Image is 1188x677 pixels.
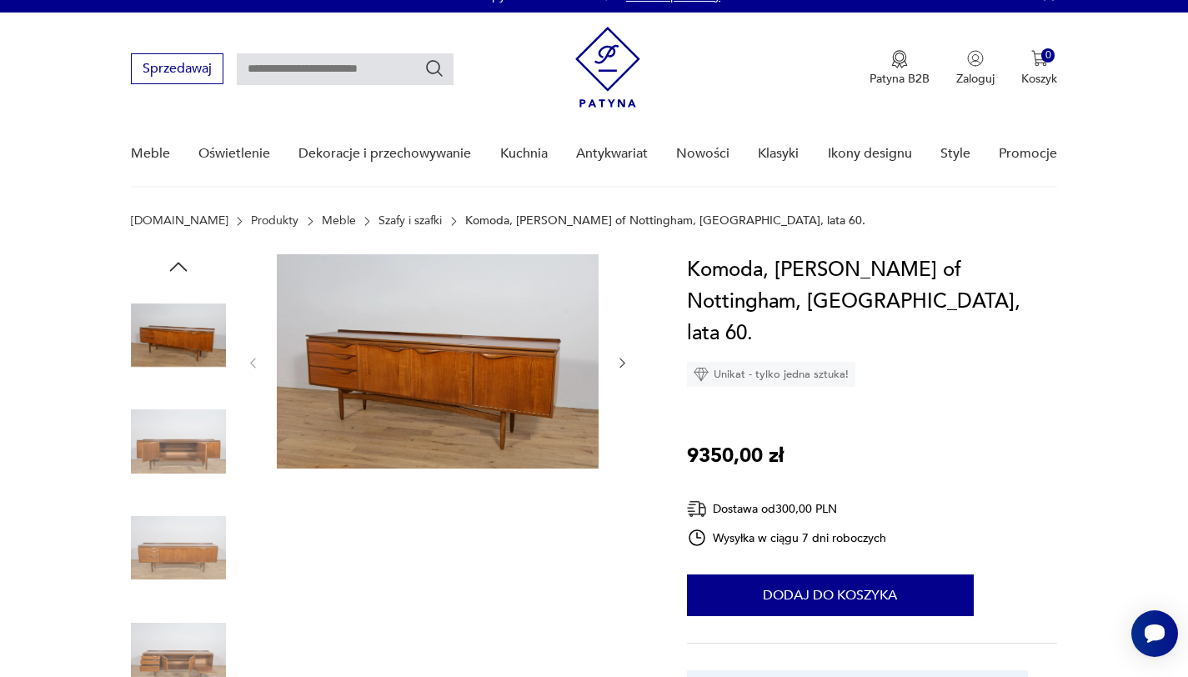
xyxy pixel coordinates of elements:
[131,214,228,228] a: [DOMAIN_NAME]
[251,214,298,228] a: Produkty
[891,50,908,68] img: Ikona medalu
[999,122,1057,186] a: Promocje
[687,499,707,519] img: Ikona dostawy
[1021,71,1057,87] p: Koszyk
[500,122,548,186] a: Kuchnia
[131,64,223,76] a: Sprzedawaj
[687,574,974,616] button: Dodaj do koszyka
[694,367,709,382] img: Ikona diamentu
[687,362,855,387] div: Unikat - tylko jedna sztuka!
[967,50,984,67] img: Ikonka użytkownika
[1021,50,1057,87] button: 0Koszyk
[956,71,995,87] p: Zaloguj
[131,500,226,595] img: Zdjęcie produktu Komoda, William Laurence of Nottingham, Wielka Brytania, lata 60.
[1031,50,1048,67] img: Ikona koszyka
[870,71,930,87] p: Patyna B2B
[575,27,640,108] img: Patyna - sklep z meblami i dekoracjami vintage
[956,50,995,87] button: Zaloguj
[277,254,599,469] img: Zdjęcie produktu Komoda, William Laurence of Nottingham, Wielka Brytania, lata 60.
[298,122,471,186] a: Dekoracje i przechowywanie
[131,53,223,84] button: Sprzedawaj
[676,122,729,186] a: Nowości
[870,50,930,87] a: Ikona medaluPatyna B2B
[378,214,442,228] a: Szafy i szafki
[131,288,226,383] img: Zdjęcie produktu Komoda, William Laurence of Nottingham, Wielka Brytania, lata 60.
[870,50,930,87] button: Patyna B2B
[1131,610,1178,657] iframe: Smartsupp widget button
[198,122,270,186] a: Oświetlenie
[576,122,648,186] a: Antykwariat
[940,122,970,186] a: Style
[758,122,799,186] a: Klasyki
[465,214,865,228] p: Komoda, [PERSON_NAME] of Nottingham, [GEOGRAPHIC_DATA], lata 60.
[828,122,912,186] a: Ikony designu
[687,528,887,548] div: Wysyłka w ciągu 7 dni roboczych
[131,394,226,489] img: Zdjęcie produktu Komoda, William Laurence of Nottingham, Wielka Brytania, lata 60.
[687,440,784,472] p: 9350,00 zł
[687,499,887,519] div: Dostawa od 300,00 PLN
[424,58,444,78] button: Szukaj
[322,214,356,228] a: Meble
[131,122,170,186] a: Meble
[687,254,1058,349] h1: Komoda, [PERSON_NAME] of Nottingham, [GEOGRAPHIC_DATA], lata 60.
[1041,48,1055,63] div: 0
